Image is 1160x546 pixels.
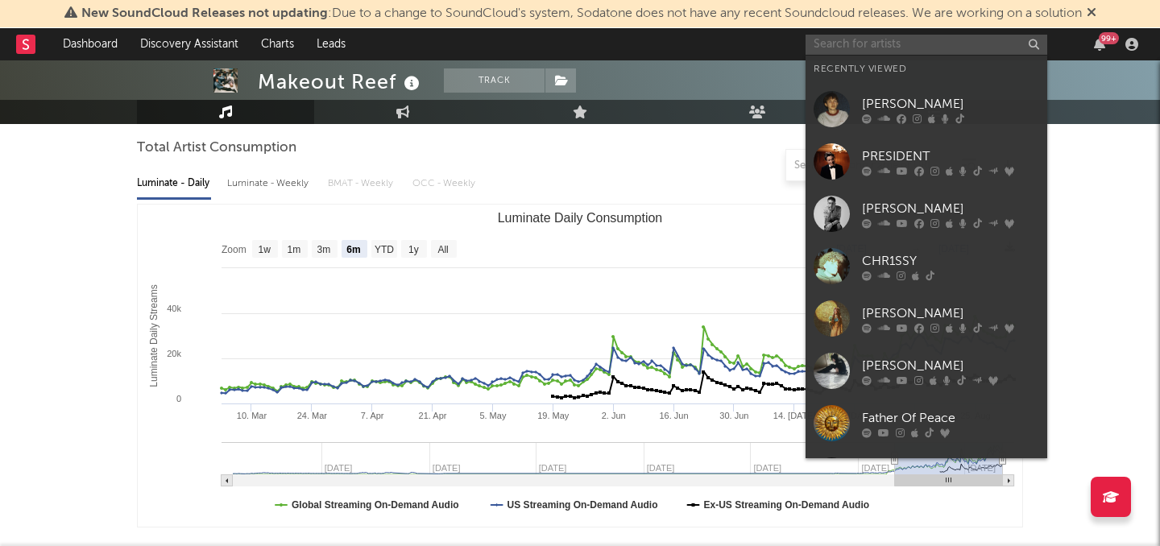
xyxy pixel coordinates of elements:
[361,411,384,420] text: 7. Apr
[288,244,301,255] text: 1m
[806,83,1047,135] a: [PERSON_NAME]
[507,499,658,511] text: US Streaming On-Demand Audio
[806,135,1047,188] a: PRESIDENT
[137,106,195,126] span: Music
[81,7,328,20] span: New SoundCloud Releases not updating
[862,251,1039,271] div: CHR1SSY
[237,411,267,420] text: 10. Mar
[346,244,360,255] text: 6m
[292,499,459,511] text: Global Streaming On-Demand Audio
[297,411,328,420] text: 24. Mar
[806,345,1047,397] a: [PERSON_NAME]
[137,139,296,158] span: Total Artist Consumption
[602,411,626,420] text: 2. Jun
[129,28,250,60] a: Discovery Assistant
[806,188,1047,240] a: [PERSON_NAME]
[814,60,1039,79] div: Recently Viewed
[1087,7,1096,20] span: Dismiss
[862,199,1039,218] div: [PERSON_NAME]
[167,304,181,313] text: 40k
[806,397,1047,449] a: Father Of Peace
[167,349,181,358] text: 20k
[479,411,507,420] text: 5. May
[862,304,1039,323] div: [PERSON_NAME]
[537,411,570,420] text: 19. May
[719,411,748,420] text: 30. Jun
[806,240,1047,292] a: CHR1SSY
[250,28,305,60] a: Charts
[862,356,1039,375] div: [PERSON_NAME]
[498,211,663,225] text: Luminate Daily Consumption
[419,411,447,420] text: 21. Apr
[176,394,181,403] text: 0
[138,205,1022,527] svg: Luminate Daily Consumption
[773,411,816,420] text: 14. [DATE]
[862,94,1039,114] div: [PERSON_NAME]
[148,284,159,387] text: Luminate Daily Streams
[259,244,271,255] text: 1w
[375,244,394,255] text: YTD
[704,499,870,511] text: Ex-US Streaming On-Demand Audio
[862,408,1039,428] div: Father Of Peace
[806,35,1047,55] input: Search for artists
[222,244,246,255] text: Zoom
[305,28,357,60] a: Leads
[227,170,312,197] div: Luminate - Weekly
[52,28,129,60] a: Dashboard
[806,292,1047,345] a: [PERSON_NAME]
[659,411,688,420] text: 16. Jun
[408,244,419,255] text: 1y
[444,68,545,93] button: Track
[806,449,1047,502] a: [PERSON_NAME]
[1099,32,1119,44] div: 99 +
[1094,38,1105,51] button: 99+
[81,7,1082,20] span: : Due to a change to SoundCloud's system, Sodatone does not have any recent Soundcloud releases. ...
[258,68,424,95] div: Makeout Reef
[862,147,1039,166] div: PRESIDENT
[317,244,331,255] text: 3m
[786,159,956,172] input: Search by song name or URL
[137,170,211,197] div: Luminate - Daily
[437,244,448,255] text: All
